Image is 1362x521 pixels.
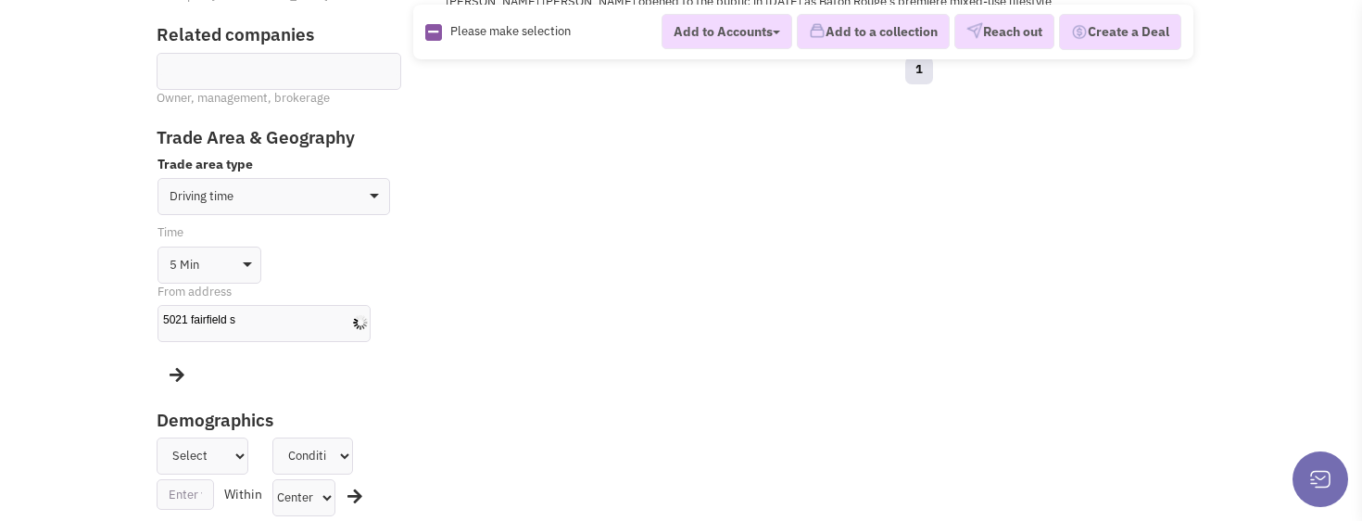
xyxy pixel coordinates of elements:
[450,23,571,39] span: Please make selection
[157,90,330,106] span: Owner, management, brokerage
[226,479,260,510] div: Within
[158,363,182,388] div: Search Nearby
[157,479,214,510] input: Enter value
[797,15,950,50] button: Add to a collection
[809,23,826,40] img: icon-collection-lavender.png
[157,408,365,433] label: Demographics
[158,155,390,173] label: Trade area type
[966,23,983,40] img: VectorPaper_Plane.png
[954,15,1054,50] button: Reach out
[158,224,261,242] label: Time
[1059,14,1181,51] button: Create a Deal
[347,485,365,509] div: Search Nearby
[145,125,413,150] label: Trade Area & Geography
[157,22,401,47] label: Related companies
[1071,22,1088,43] img: Deal-Dollar.png
[662,14,792,49] button: Add to Accounts
[158,284,371,301] label: From address
[905,57,933,84] a: 1
[425,24,442,41] img: Rectangle.png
